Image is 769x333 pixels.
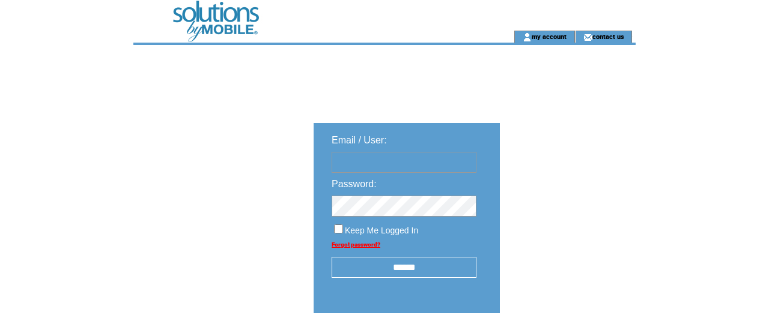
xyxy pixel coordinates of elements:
[332,179,377,189] span: Password:
[583,32,592,42] img: contact_us_icon.gif
[523,32,532,42] img: account_icon.gif
[532,32,567,40] a: my account
[332,135,387,145] span: Email / User:
[592,32,624,40] a: contact us
[332,241,380,248] a: Forgot password?
[345,226,418,235] span: Keep Me Logged In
